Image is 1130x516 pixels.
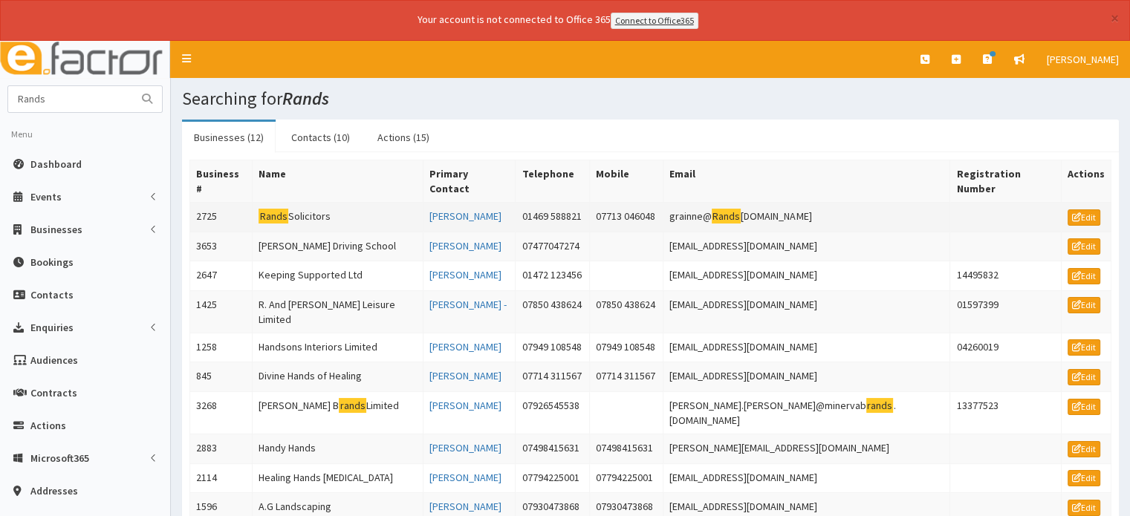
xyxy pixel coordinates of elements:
td: 01597399 [950,290,1062,333]
td: 07949 108548 [589,333,663,362]
a: Edit [1068,500,1100,516]
td: 14495832 [950,261,1062,291]
td: 04260019 [950,333,1062,362]
td: Solicitors [253,202,423,232]
td: 07713 046048 [589,202,663,232]
td: 1425 [190,290,253,333]
a: [PERSON_NAME] [1036,41,1130,78]
mark: rands [866,398,894,414]
a: [PERSON_NAME] [429,441,501,454]
td: 07794225001 [516,463,589,493]
td: [EMAIL_ADDRESS][DOMAIN_NAME] [663,333,950,362]
a: Connect to Office365 [611,13,698,29]
a: [PERSON_NAME] - [429,298,507,311]
a: Edit [1068,238,1100,255]
a: [PERSON_NAME] [429,500,501,513]
a: [PERSON_NAME] [429,239,501,252]
td: 3268 [190,391,253,434]
th: Mobile [589,160,663,202]
i: Rands [282,87,329,110]
td: 07498415631 [516,434,589,463]
span: Contracts [30,386,77,399]
a: Edit [1068,399,1100,415]
th: Telephone [516,160,589,202]
td: 2725 [190,202,253,232]
td: 07477047274 [516,232,589,261]
mark: Rands [712,209,741,224]
td: R. And [PERSON_NAME] Leisure Limited [253,290,423,333]
th: Primary Contact [423,160,516,202]
td: Handsons Interiors Limited [253,333,423,362]
a: Edit [1068,339,1100,356]
span: Actions [30,419,66,432]
td: 2883 [190,434,253,463]
td: 07714 311567 [516,362,589,392]
td: [PERSON_NAME] B Limited [253,391,423,434]
td: [EMAIL_ADDRESS][DOMAIN_NAME] [663,463,950,493]
th: Business # [190,160,253,202]
span: Microsoft365 [30,451,89,465]
th: Name [253,160,423,202]
a: [PERSON_NAME] [429,471,501,484]
span: Businesses [30,223,82,236]
span: [PERSON_NAME] [1047,53,1119,66]
td: 13377523 [950,391,1062,434]
th: Registration Number [950,160,1062,202]
td: 07949 108548 [516,333,589,362]
td: Handy Hands [253,434,423,463]
a: Actions (15) [366,122,441,153]
span: Addresses [30,484,78,497]
span: Audiences [30,353,78,367]
td: 07714 311567 [589,362,663,392]
td: 845 [190,362,253,392]
td: [PERSON_NAME].[PERSON_NAME]@minervab .[DOMAIN_NAME] [663,391,950,434]
div: Your account is not connected to Office 365 [123,12,993,29]
td: 2647 [190,261,253,291]
span: Bookings [30,255,74,269]
a: [PERSON_NAME] [429,209,501,223]
a: Edit [1068,470,1100,486]
mark: Rands [259,209,288,224]
td: 3653 [190,232,253,261]
td: Divine Hands of Healing [253,362,423,392]
span: Contacts [30,288,74,301]
span: Events [30,190,62,203]
td: 07926545538 [516,391,589,434]
td: [PERSON_NAME] Driving School [253,232,423,261]
a: Edit [1068,297,1100,313]
td: 07850 438624 [516,290,589,333]
td: [EMAIL_ADDRESS][DOMAIN_NAME] [663,362,950,392]
a: Edit [1068,441,1100,457]
button: × [1111,10,1119,26]
td: Healing Hands [MEDICAL_DATA] [253,463,423,493]
span: Enquiries [30,321,74,334]
td: [EMAIL_ADDRESS][DOMAIN_NAME] [663,290,950,333]
a: [PERSON_NAME] [429,399,501,412]
a: [PERSON_NAME] [429,369,501,382]
td: 01469 588821 [516,202,589,232]
td: [EMAIL_ADDRESS][DOMAIN_NAME] [663,261,950,291]
span: Dashboard [30,157,82,171]
a: [PERSON_NAME] [429,268,501,281]
td: 2114 [190,463,253,493]
a: Edit [1068,209,1100,226]
td: grainne@ [DOMAIN_NAME] [663,202,950,232]
a: [PERSON_NAME] [429,340,501,353]
td: 1258 [190,333,253,362]
td: [EMAIL_ADDRESS][DOMAIN_NAME] [663,232,950,261]
td: [PERSON_NAME][EMAIL_ADDRESS][DOMAIN_NAME] [663,434,950,463]
th: Actions [1061,160,1111,202]
a: Businesses (12) [182,122,276,153]
mark: rands [339,398,366,414]
a: Edit [1068,369,1100,385]
td: 07498415631 [589,434,663,463]
td: 07794225001 [589,463,663,493]
a: Edit [1068,268,1100,284]
td: 07850 438624 [589,290,663,333]
h1: Searching for [182,89,1119,108]
a: Contacts (10) [279,122,362,153]
td: Keeping Supported Ltd [253,261,423,291]
td: 01472 123456 [516,261,589,291]
input: Search... [8,86,133,112]
th: Email [663,160,950,202]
